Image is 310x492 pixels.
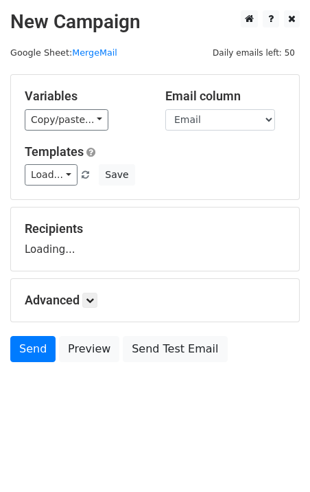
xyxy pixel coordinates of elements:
[208,47,300,58] a: Daily emails left: 50
[72,47,117,58] a: MergeMail
[25,221,285,257] div: Loading...
[25,293,285,308] h5: Advanced
[25,89,145,104] h5: Variables
[165,89,285,104] h5: Email column
[10,336,56,362] a: Send
[99,164,134,186] button: Save
[10,47,117,58] small: Google Sheet:
[25,221,285,236] h5: Recipients
[59,336,119,362] a: Preview
[25,164,77,186] a: Load...
[25,109,108,131] a: Copy/paste...
[10,10,300,34] h2: New Campaign
[25,144,84,159] a: Templates
[208,45,300,60] span: Daily emails left: 50
[123,336,227,362] a: Send Test Email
